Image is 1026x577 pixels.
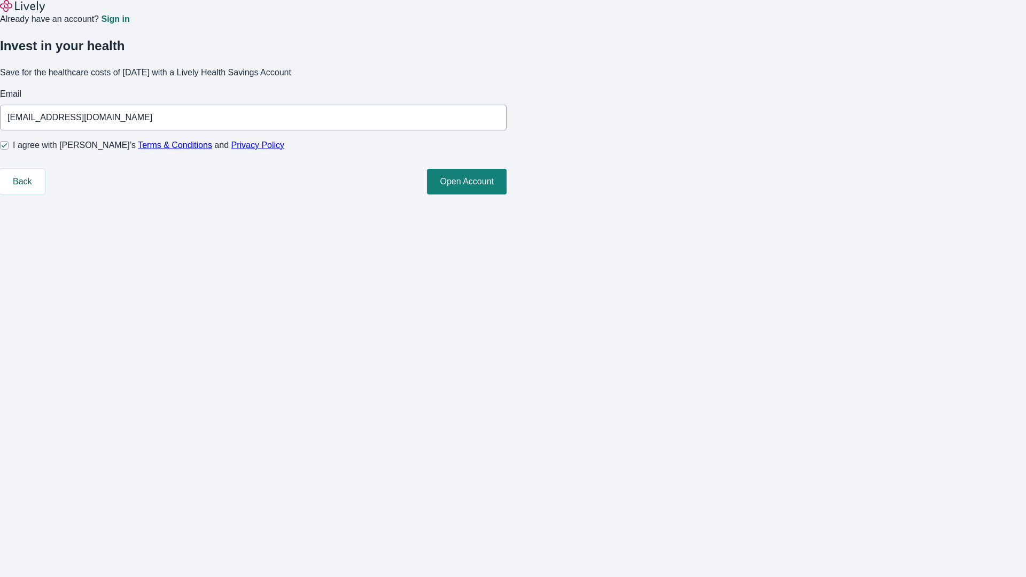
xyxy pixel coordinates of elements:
a: Privacy Policy [231,141,285,150]
a: Terms & Conditions [138,141,212,150]
a: Sign in [101,15,129,24]
button: Open Account [427,169,507,194]
span: I agree with [PERSON_NAME]’s and [13,139,284,152]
